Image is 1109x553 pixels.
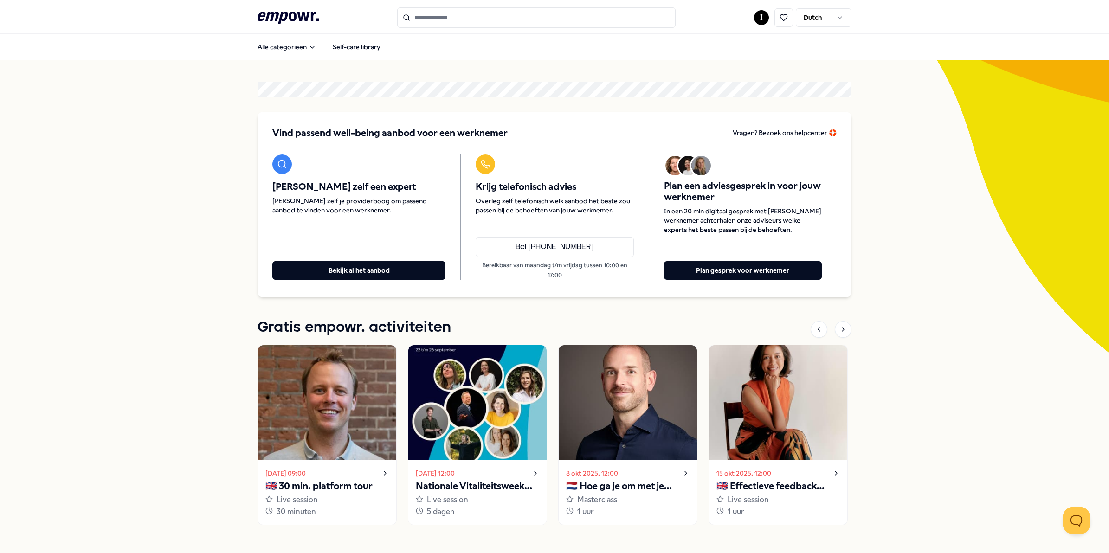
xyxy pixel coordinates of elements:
div: 5 dagen [416,505,539,517]
div: 1 uur [716,505,840,517]
img: activity image [258,345,396,460]
p: 🇬🇧 Effectieve feedback geven en ontvangen [716,479,840,494]
nav: Main [250,38,388,56]
img: Avatar [691,156,711,175]
div: Masterclass [566,494,690,506]
time: 8 okt 2025, 12:00 [566,468,618,478]
div: Live session [265,494,389,506]
a: [DATE] 12:00Nationale Vitaliteitsweek 2025Live session5 dagen [408,345,547,525]
span: Krijg telefonisch advies [476,181,633,193]
span: Vind passend well-being aanbod voor een werknemer [272,127,508,140]
p: Nationale Vitaliteitsweek 2025 [416,479,539,494]
button: Plan gesprek voor werknemer [664,261,822,280]
img: Avatar [665,156,685,175]
span: Overleg zelf telefonisch welk aanbod het beste zou passen bij de behoeften van jouw werknemer. [476,196,633,215]
h1: Gratis empowr. activiteiten [258,316,451,339]
time: 15 okt 2025, 12:00 [716,468,771,478]
span: In een 20 min digitaal gesprek met [PERSON_NAME] werknemer achterhalen onze adviseurs welke exper... [664,206,822,234]
img: activity image [408,345,547,460]
a: Vragen? Bezoek ons helpcenter 🛟 [733,127,837,140]
img: activity image [709,345,847,460]
a: Bel [PHONE_NUMBER] [476,237,633,257]
iframe: Help Scout Beacon - Open [1063,507,1090,534]
img: Avatar [678,156,698,175]
span: [PERSON_NAME] zelf een expert [272,181,445,193]
span: [PERSON_NAME] zelf je providerboog om passend aanbod te vinden voor een werknemer. [272,196,445,215]
div: 1 uur [566,505,690,517]
a: [DATE] 09:00🇬🇧 30 min. platform tourLive session30 minuten [258,345,397,525]
input: Search for products, categories or subcategories [397,7,676,28]
button: Alle categorieën [250,38,323,56]
span: Plan een adviesgesprek in voor jouw werknemer [664,180,822,203]
p: 🇬🇧 30 min. platform tour [265,479,389,494]
a: 15 okt 2025, 12:00🇬🇧 Effectieve feedback geven en ontvangenLive session1 uur [709,345,848,525]
div: 30 minuten [265,505,389,517]
div: Live session [716,494,840,506]
p: Bereikbaar van maandag t/m vrijdag tussen 10:00 en 17:00 [476,261,633,280]
button: Bekijk al het aanbod [272,261,445,280]
a: Self-care library [325,38,388,56]
time: [DATE] 12:00 [416,468,455,478]
time: [DATE] 09:00 [265,468,306,478]
span: Vragen? Bezoek ons helpcenter 🛟 [733,129,837,136]
a: 8 okt 2025, 12:00🇳🇱 Hoe ga je om met je innerlijke criticus?Masterclass1 uur [558,345,697,525]
div: Live session [416,494,539,506]
img: activity image [559,345,697,460]
p: 🇳🇱 Hoe ga je om met je innerlijke criticus? [566,479,690,494]
button: I [754,10,769,25]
